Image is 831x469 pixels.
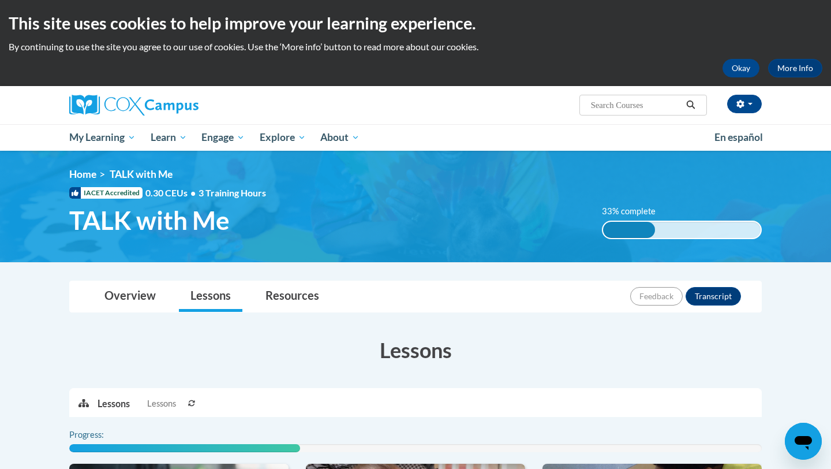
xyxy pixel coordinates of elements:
[69,95,289,116] a: Cox Campus
[785,423,822,460] iframe: Button to launch messaging window
[260,131,306,144] span: Explore
[143,124,194,151] a: Learn
[252,124,313,151] a: Explore
[707,125,770,150] a: En español
[93,281,167,312] a: Overview
[69,336,762,364] h3: Lessons
[254,281,331,312] a: Resources
[603,222,655,238] div: 33% complete
[320,131,360,144] span: About
[686,287,741,306] button: Transcript
[110,168,173,180] span: TALK with Me
[682,98,699,112] button: Search
[602,205,668,218] label: 33% complete
[727,95,762,113] button: Account Settings
[723,59,759,77] button: Okay
[69,187,143,199] span: IACET Accredited
[199,187,266,198] span: 3 Training Hours
[69,95,199,116] img: Cox Campus
[9,40,822,53] p: By continuing to use the site you agree to our use of cookies. Use the ‘More info’ button to read...
[145,187,199,199] span: 0.30 CEUs
[98,397,130,410] p: Lessons
[151,131,187,144] span: Learn
[630,287,683,306] button: Feedback
[69,429,136,441] label: Progress:
[69,131,136,144] span: My Learning
[52,124,779,151] div: Main menu
[714,131,763,143] span: En español
[9,12,822,35] h2: This site uses cookies to help improve your learning experience.
[179,281,242,312] a: Lessons
[147,397,176,410] span: Lessons
[190,187,196,198] span: •
[313,124,368,151] a: About
[768,59,822,77] a: More Info
[69,205,230,236] span: TALK with Me
[201,131,245,144] span: Engage
[62,124,143,151] a: My Learning
[69,168,96,180] a: Home
[194,124,252,151] a: Engage
[590,98,682,112] input: Search Courses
